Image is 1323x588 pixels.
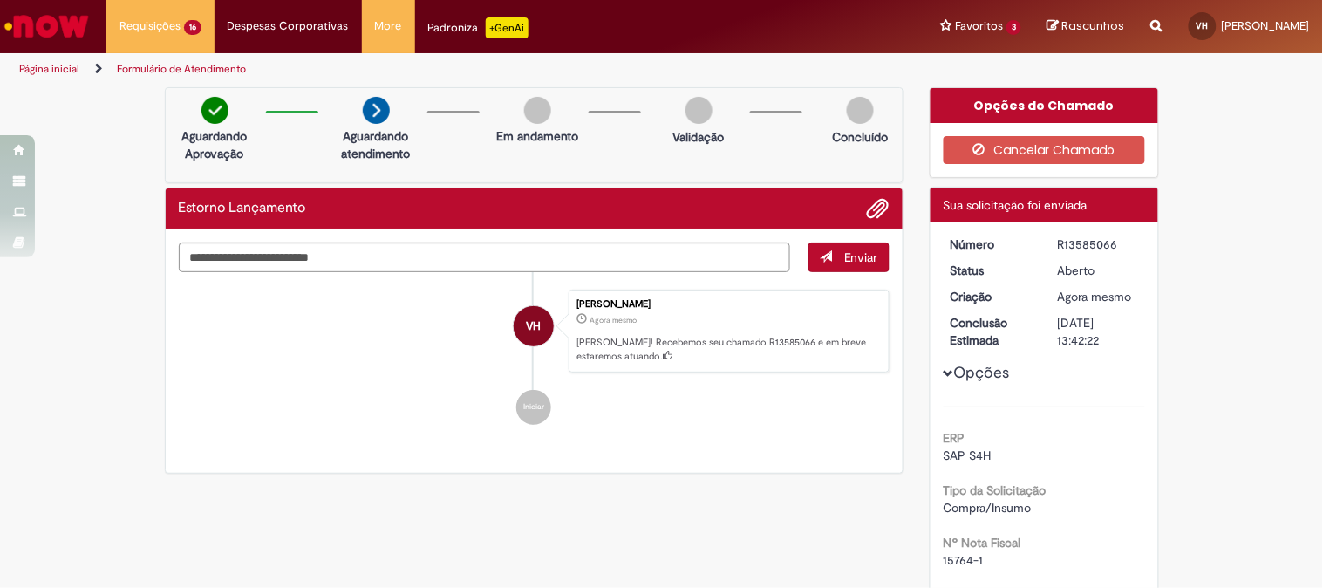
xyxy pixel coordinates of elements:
button: Enviar [808,243,890,272]
a: Formulário de Atendimento [117,62,246,76]
span: VH [527,305,542,347]
p: Aguardando Aprovação [173,127,257,162]
div: Padroniza [428,17,529,38]
span: Requisições [119,17,181,35]
b: Nº Nota Fiscal [944,535,1021,550]
span: Rascunhos [1062,17,1125,34]
span: Enviar [844,250,878,265]
span: More [375,17,402,35]
span: SAP S4H [944,448,992,463]
span: Despesas Corporativas [228,17,349,35]
p: Concluído [832,128,888,146]
h2: Estorno Lançamento Histórico de tíquete [179,201,306,216]
img: img-circle-grey.png [685,97,713,124]
dt: Número [938,236,1045,253]
p: Aguardando atendimento [334,127,419,162]
a: Rascunhos [1047,18,1125,35]
span: Sua solicitação foi enviada [944,197,1088,213]
ul: Histórico de tíquete [179,272,890,443]
span: Agora mesmo [1058,289,1132,304]
div: Vitória Haro [514,306,554,346]
time: 01/10/2025 10:42:18 [590,315,637,325]
textarea: Digite sua mensagem aqui... [179,243,791,272]
button: Cancelar Chamado [944,136,1145,164]
dt: Criação [938,288,1045,305]
div: [DATE] 13:42:22 [1058,314,1139,349]
time: 01/10/2025 10:42:18 [1058,289,1132,304]
ul: Trilhas de página [13,53,869,85]
p: +GenAi [486,17,529,38]
span: Favoritos [955,17,1003,35]
dt: Conclusão Estimada [938,314,1045,349]
span: [PERSON_NAME] [1222,18,1310,33]
span: Agora mesmo [590,315,637,325]
p: [PERSON_NAME]! Recebemos seu chamado R13585066 e em breve estaremos atuando. [576,336,880,363]
img: img-circle-grey.png [847,97,874,124]
a: Página inicial [19,62,79,76]
span: 3 [1006,20,1021,35]
b: Tipo da Solicitação [944,482,1047,498]
button: Adicionar anexos [867,197,890,220]
span: Compra/Insumo [944,500,1032,516]
p: Em andamento [496,127,578,145]
img: img-circle-grey.png [524,97,551,124]
dt: Status [938,262,1045,279]
span: 16 [184,20,201,35]
span: 15764-1 [944,552,984,568]
div: [PERSON_NAME] [576,299,880,310]
img: ServiceNow [2,9,92,44]
p: Validação [673,128,725,146]
li: Vitória Haro [179,290,890,373]
div: R13585066 [1058,236,1139,253]
img: check-circle-green.png [201,97,228,124]
span: VH [1197,20,1209,31]
div: 01/10/2025 10:42:18 [1058,288,1139,305]
img: arrow-next.png [363,97,390,124]
b: ERP [944,430,965,446]
div: Aberto [1058,262,1139,279]
div: Opções do Chamado [931,88,1158,123]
